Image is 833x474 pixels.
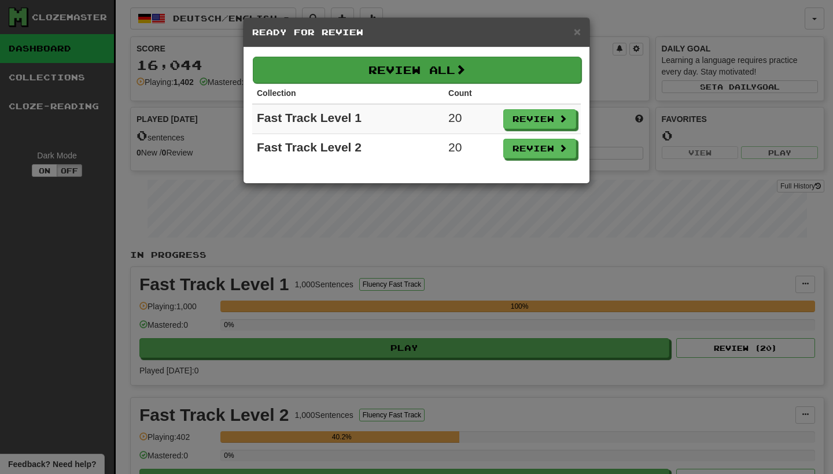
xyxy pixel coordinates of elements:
[252,27,581,38] h5: Ready for Review
[444,134,499,164] td: 20
[253,57,581,83] button: Review All
[252,134,444,164] td: Fast Track Level 2
[574,25,581,38] span: ×
[444,104,499,134] td: 20
[444,83,499,104] th: Count
[503,109,576,129] button: Review
[503,139,576,158] button: Review
[574,25,581,38] button: Close
[252,104,444,134] td: Fast Track Level 1
[252,83,444,104] th: Collection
